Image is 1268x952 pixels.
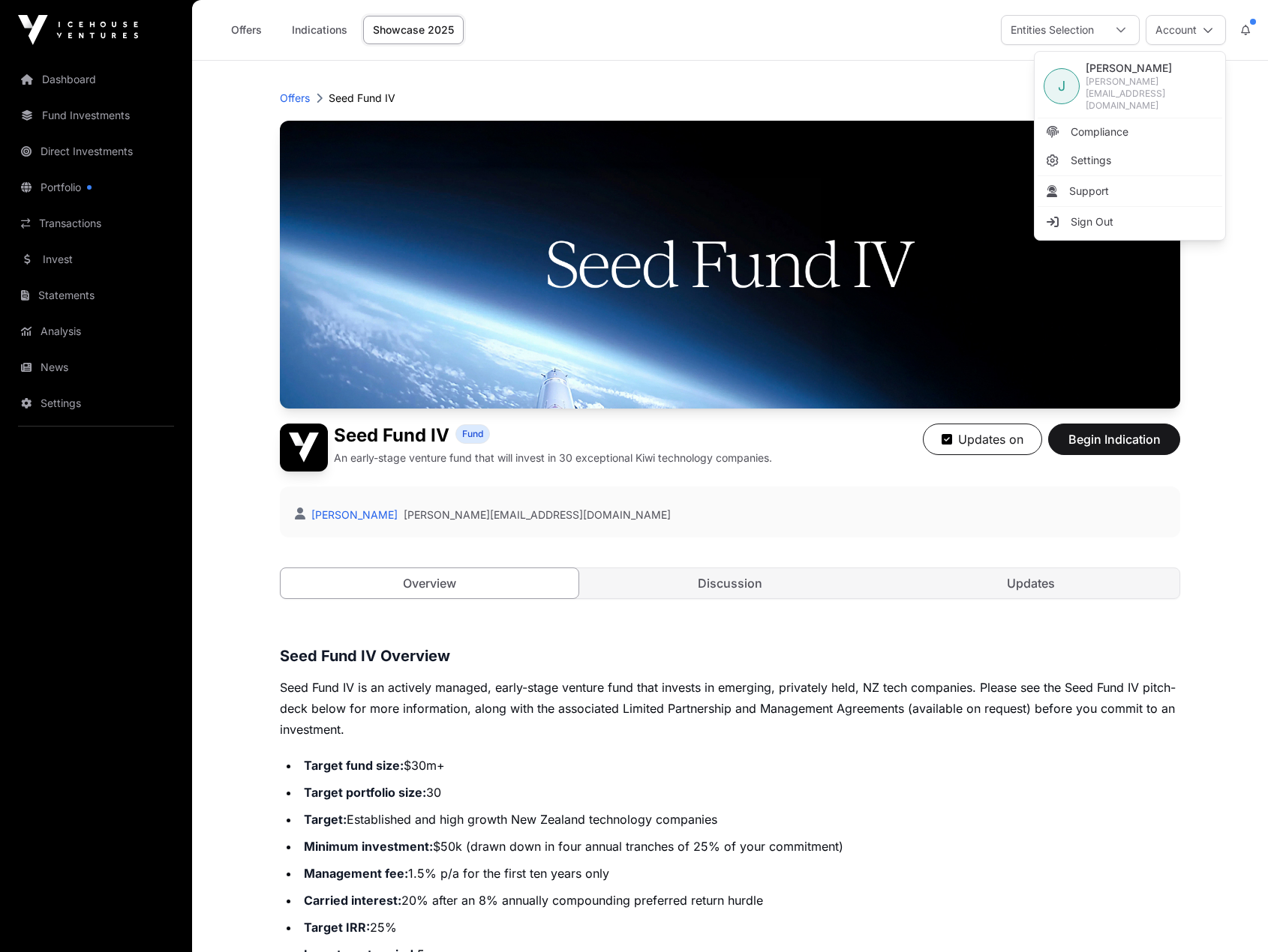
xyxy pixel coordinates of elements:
li: 1.5% p/a for the first ten years only [299,863,1180,884]
strong: Target: [304,812,347,827]
a: Transactions [12,207,180,240]
a: Offers [216,16,276,44]
li: $30m+ [299,755,1180,776]
a: Statements [12,279,180,312]
p: Seed Fund IV [329,91,395,106]
a: Fund Investments [12,99,180,132]
span: [PERSON_NAME] [1086,61,1216,76]
h3: Seed Fund IV Overview [280,644,1180,668]
strong: Target IRR: [304,920,370,935]
a: [PERSON_NAME][EMAIL_ADDRESS][DOMAIN_NAME] [404,507,671,522]
span: [PERSON_NAME][EMAIL_ADDRESS][DOMAIN_NAME] [1086,76,1216,112]
img: Seed Fund IV [280,121,1180,409]
a: Settings [1038,147,1222,174]
img: Seed Fund IV [280,424,328,472]
li: Support [1038,178,1222,205]
span: Begin Indication [1067,430,1161,448]
p: An early-stage venture fund that will invest in 30 exceptional Kiwi technology companies. [334,451,772,466]
a: Direct Investments [12,135,180,168]
a: Begin Indication [1048,439,1180,454]
a: Dashboard [12,63,180,96]
span: Fund [462,428,483,440]
span: Support [1069,184,1109,199]
a: [PERSON_NAME] [308,508,398,521]
h1: Seed Fund IV [334,424,449,448]
a: Compliance [1038,118,1222,145]
strong: Minimum investment: [304,839,433,854]
li: Sign Out [1038,208,1222,235]
a: Discussion [581,568,879,598]
a: Overview [280,567,579,599]
strong: Target fund size: [304,758,404,773]
a: Analysis [12,315,180,348]
li: 30 [299,782,1180,803]
li: Established and high growth New Zealand technology companies [299,809,1180,830]
div: Entities Selection [1002,16,1103,44]
strong: Management fee: [304,866,408,881]
span: Compliance [1071,124,1128,139]
a: Indications [282,16,357,44]
button: Account [1146,15,1226,45]
span: J [1058,76,1065,97]
iframe: Chat Widget [1193,880,1268,952]
button: Updates on [923,424,1042,455]
li: 25% [299,917,1180,938]
li: $50k (drawn down in four annual tranches of 25% of your commitment) [299,836,1180,857]
li: 20% after an 8% annually compounding preferred return hurdle [299,890,1180,911]
a: Portfolio [12,171,180,204]
span: Settings [1071,153,1111,168]
p: Seed Fund IV is an actively managed, early-stage venture fund that invests in emerging, privately... [280,677,1180,740]
nav: Tabs [281,568,1179,598]
span: Sign Out [1071,214,1113,229]
a: Showcase 2025 [363,16,464,44]
strong: Target portfolio size: [304,785,426,800]
strong: Carried interest: [304,893,401,908]
a: Invest [12,243,180,276]
button: Begin Indication [1048,424,1180,455]
img: Icehouse Ventures Logo [18,15,138,45]
a: Offers [280,91,310,106]
a: News [12,351,180,384]
a: Updates [882,568,1179,598]
a: Settings [12,387,180,420]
